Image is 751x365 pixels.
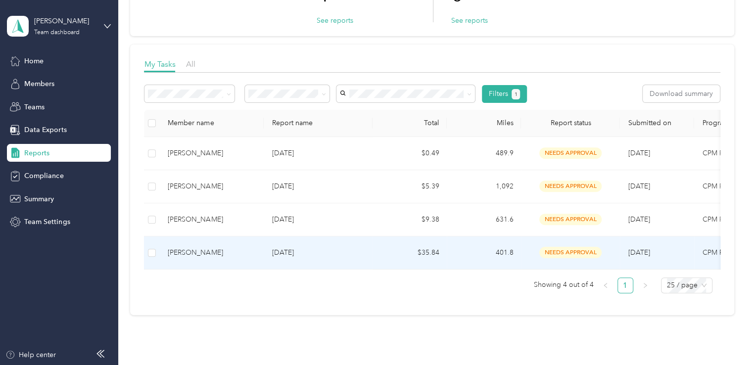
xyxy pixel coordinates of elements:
span: 1 [514,90,517,99]
td: $9.38 [373,203,447,236]
td: $5.39 [373,170,447,203]
div: [PERSON_NAME] [34,16,96,26]
iframe: Everlance-gr Chat Button Frame [696,310,751,365]
td: 401.8 [447,236,521,270]
button: See reports [316,15,353,26]
button: 1 [512,89,520,99]
div: [PERSON_NAME] [168,148,256,159]
p: [DATE] [272,148,365,159]
div: Total [380,119,439,127]
p: [DATE] [272,214,365,225]
div: Member name [168,119,256,127]
span: Compliance [24,171,63,181]
button: See reports [451,15,487,26]
div: Page Size [661,277,712,293]
button: Download summary [643,85,720,102]
td: 1,092 [447,170,521,203]
td: 489.9 [447,137,521,170]
div: Team dashboard [34,30,80,36]
span: Summary [24,194,54,204]
p: [DATE] [272,181,365,192]
button: right [637,277,653,293]
span: 25 / page [667,278,706,293]
button: Help center [5,350,56,360]
li: 1 [617,277,633,293]
span: [DATE] [628,182,650,190]
span: Team Settings [24,217,70,227]
span: right [642,282,648,288]
p: [DATE] [272,247,365,258]
div: [PERSON_NAME] [168,181,256,192]
div: [PERSON_NAME] [168,214,256,225]
td: $0.49 [373,137,447,170]
span: Reports [24,148,49,158]
button: left [598,277,613,293]
button: Filters1 [482,85,527,103]
span: needs approval [539,247,602,258]
span: Report status [529,119,612,127]
li: Previous Page [598,277,613,293]
span: Teams [24,102,45,112]
span: All [186,59,195,69]
span: needs approval [539,214,602,225]
span: [DATE] [628,215,650,224]
th: Member name [160,110,264,137]
a: 1 [618,278,633,293]
span: My Tasks [144,59,175,69]
span: Showing 4 out of 4 [534,277,594,292]
li: Next Page [637,277,653,293]
div: [PERSON_NAME] [168,247,256,258]
span: needs approval [539,181,602,192]
span: Members [24,79,54,89]
th: Submitted on [620,110,694,137]
td: 631.6 [447,203,521,236]
span: Home [24,56,44,66]
span: left [603,282,609,288]
div: Miles [455,119,513,127]
span: [DATE] [628,248,650,257]
span: Data Exports [24,125,66,135]
td: $35.84 [373,236,447,270]
span: [DATE] [628,149,650,157]
th: Report name [264,110,373,137]
span: needs approval [539,147,602,159]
